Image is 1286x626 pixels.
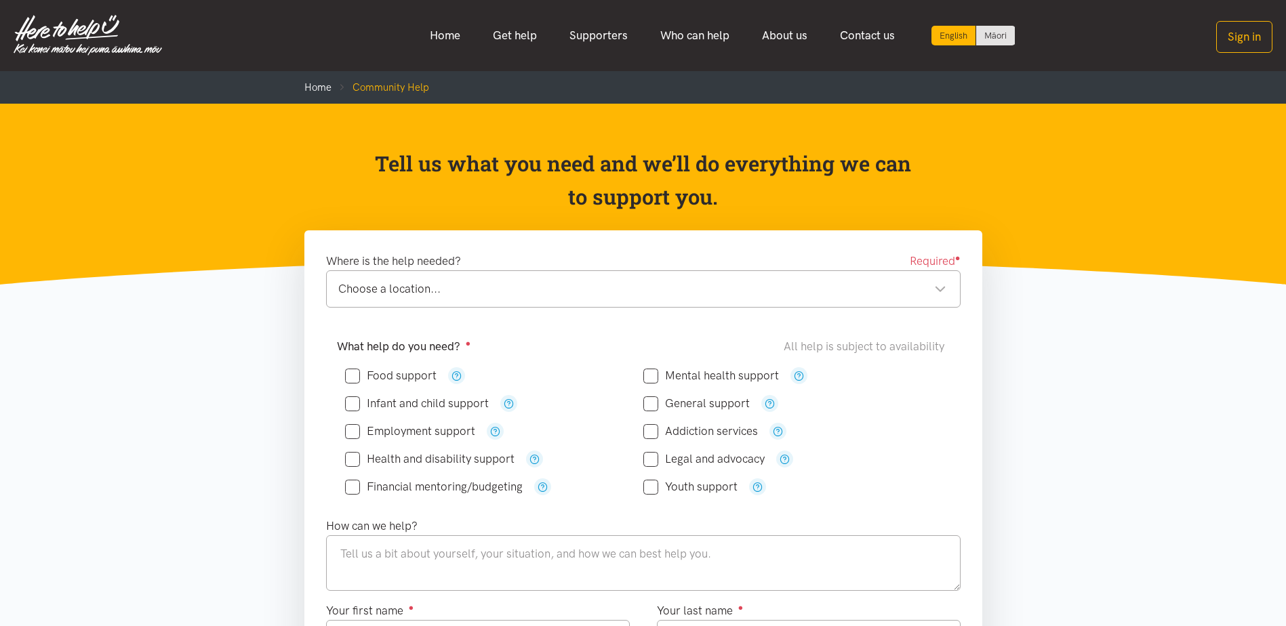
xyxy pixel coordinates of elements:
label: Legal and advocacy [643,453,765,465]
sup: ● [955,253,961,263]
sup: ● [409,602,414,612]
img: Home [14,15,162,56]
a: Supporters [553,21,644,50]
label: Health and disability support [345,453,515,465]
a: Home [414,21,477,50]
li: Community Help [331,79,429,96]
label: Where is the help needed? [326,252,461,270]
span: Required [910,252,961,270]
a: Contact us [824,21,911,50]
sup: ● [738,602,744,612]
label: How can we help? [326,517,418,535]
label: Addiction services [643,425,758,437]
label: Mental health support [643,370,779,381]
label: Your first name [326,602,414,620]
label: Your last name [657,602,744,620]
label: What help do you need? [337,337,471,356]
label: Youth support [643,481,738,493]
div: Current language [931,26,976,45]
sup: ● [466,338,471,348]
a: About us [746,21,824,50]
div: All help is subject to availability [784,337,950,356]
a: Home [304,81,331,93]
a: Switch to Te Reo Māori [976,26,1015,45]
div: Choose a location... [338,280,946,298]
div: Language toggle [931,26,1016,45]
a: Who can help [644,21,746,50]
label: General support [643,398,750,409]
label: Infant and child support [345,398,489,409]
p: Tell us what you need and we’ll do everything we can to support you. [374,147,912,214]
label: Financial mentoring/budgeting [345,481,523,493]
a: Get help [477,21,553,50]
label: Food support [345,370,437,381]
label: Employment support [345,425,475,437]
button: Sign in [1216,21,1272,53]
